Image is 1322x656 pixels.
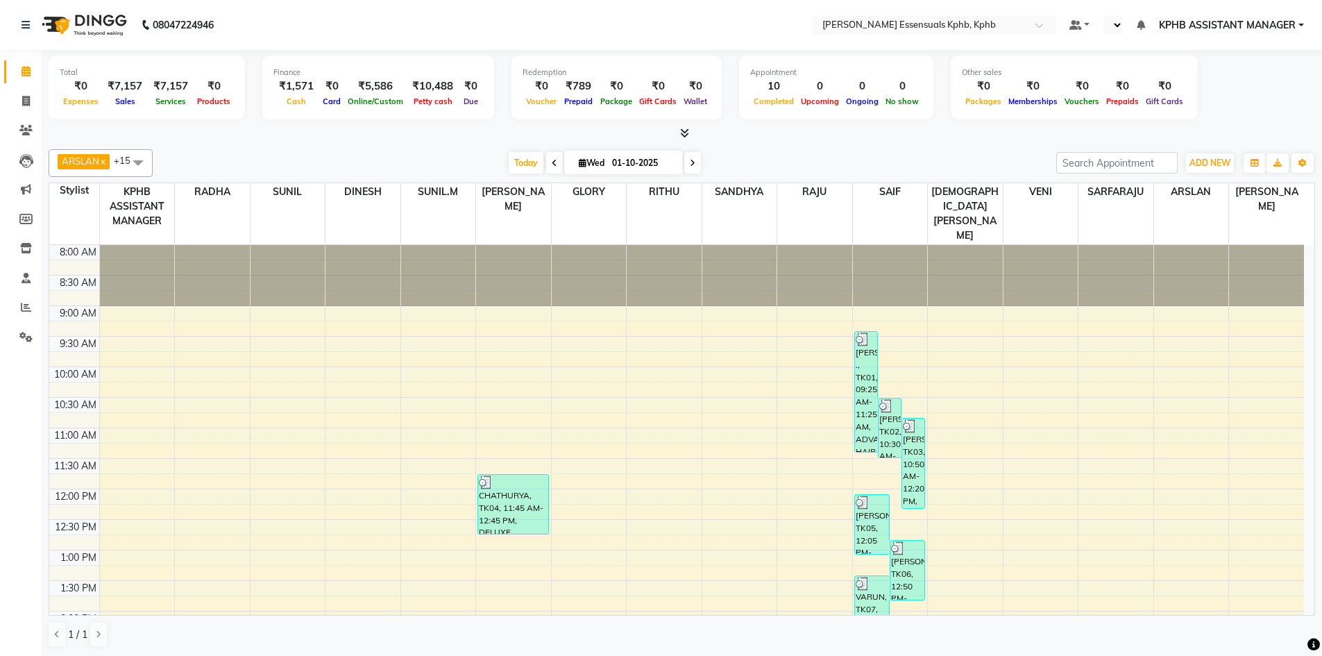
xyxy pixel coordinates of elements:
[627,183,702,201] span: RITHU
[319,96,344,106] span: Card
[797,78,842,94] div: 0
[102,78,148,94] div: ₹7,157
[575,158,608,168] span: Wed
[344,78,407,94] div: ₹5,586
[928,183,1003,244] span: [DEMOGRAPHIC_DATA][PERSON_NAME]
[51,398,99,412] div: 10:30 AM
[57,337,99,351] div: 9:30 AM
[251,183,325,201] span: SUNIL
[152,96,189,106] span: Services
[750,78,797,94] div: 10
[62,155,99,167] span: ARSLAN
[1005,96,1061,106] span: Memberships
[560,78,597,94] div: ₹789
[777,183,852,201] span: RAJU
[523,67,711,78] div: Redemption
[60,67,234,78] div: Total
[1056,152,1178,174] input: Search Appointment
[890,541,924,600] div: [PERSON_NAME], TK06, 12:50 PM-01:50 PM, ADVANCED HAIR CUT MEN'S
[476,183,551,215] span: [PERSON_NAME]
[608,153,677,174] input: 2025-10-01
[561,96,596,106] span: Prepaid
[636,78,680,94] div: ₹0
[273,67,483,78] div: Finance
[879,398,901,457] div: [PERSON_NAME], TK02, 10:30 AM-11:30 AM, ADVANCED HAIR CUT MEN'S
[1003,183,1078,201] span: VENI
[1103,78,1142,94] div: ₹0
[283,96,310,106] span: Cash
[680,96,711,106] span: Wallet
[1159,18,1296,33] span: KPHB ASSISTANT MANAGER
[58,581,99,596] div: 1:30 PM
[1142,78,1187,94] div: ₹0
[1142,96,1187,106] span: Gift Cards
[797,96,842,106] span: Upcoming
[552,183,627,201] span: GLORY
[51,367,99,382] div: 10:00 AM
[882,96,922,106] span: No show
[1154,183,1229,201] span: ARSLAN
[410,96,456,106] span: Petty cash
[60,78,102,94] div: ₹0
[273,78,319,94] div: ₹1,571
[153,6,214,44] b: 08047224946
[51,459,99,473] div: 11:30 AM
[35,6,130,44] img: logo
[902,419,924,508] div: [PERSON_NAME], TK03, 10:50 AM-12:20 PM, ADVANCED HAIR CUT MEN'S,[PERSON_NAME] SHAPE
[57,245,99,260] div: 8:00 AM
[114,155,141,166] span: +15
[1005,78,1061,94] div: ₹0
[57,276,99,290] div: 8:30 AM
[194,96,234,106] span: Products
[194,78,234,94] div: ₹0
[60,96,102,106] span: Expenses
[68,628,87,642] span: 1 / 1
[1103,96,1142,106] span: Prepaids
[1061,78,1103,94] div: ₹0
[1186,153,1234,173] button: ADD NEW
[478,475,548,534] div: CHATHURYA, TK04, 11:45 AM-12:45 PM, DELUXE PEDICURE
[962,78,1005,94] div: ₹0
[401,183,476,201] span: SUNIL.M
[460,96,482,106] span: Due
[597,96,636,106] span: Package
[175,183,250,201] span: RADHA
[523,96,560,106] span: Voucher
[58,612,99,626] div: 2:00 PM
[842,78,882,94] div: 0
[319,78,344,94] div: ₹0
[523,78,560,94] div: ₹0
[855,495,889,554] div: [PERSON_NAME], TK05, 12:05 PM-01:05 PM, ADVANCED HAIR CUT MEN'S
[855,332,877,452] div: [PERSON_NAME] ., TK01, 09:25 AM-11:25 AM, ADVANCED HAIR CUT MEN'S,[PERSON_NAME] SHAPE,HEAD MASSAG...
[962,67,1187,78] div: Other sales
[509,152,543,174] span: Today
[57,306,99,321] div: 9:00 AM
[750,67,922,78] div: Appointment
[325,183,400,201] span: DINESH
[459,78,483,94] div: ₹0
[407,78,459,94] div: ₹10,488
[99,155,105,167] a: x
[52,520,99,535] div: 12:30 PM
[1061,96,1103,106] span: Vouchers
[51,428,99,443] div: 11:00 AM
[1189,158,1230,168] span: ADD NEW
[853,183,928,201] span: SAIF
[636,96,680,106] span: Gift Cards
[1229,183,1304,215] span: [PERSON_NAME]
[112,96,139,106] span: Sales
[597,78,636,94] div: ₹0
[52,489,99,504] div: 12:00 PM
[842,96,882,106] span: Ongoing
[148,78,194,94] div: ₹7,157
[962,96,1005,106] span: Packages
[100,183,175,230] span: KPHB ASSISTANT MANAGER
[680,78,711,94] div: ₹0
[58,550,99,565] div: 1:00 PM
[882,78,922,94] div: 0
[49,183,99,198] div: Stylist
[344,96,407,106] span: Online/Custom
[702,183,777,201] span: SANDHYA
[1078,183,1153,201] span: SARFARAJU
[750,96,797,106] span: Completed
